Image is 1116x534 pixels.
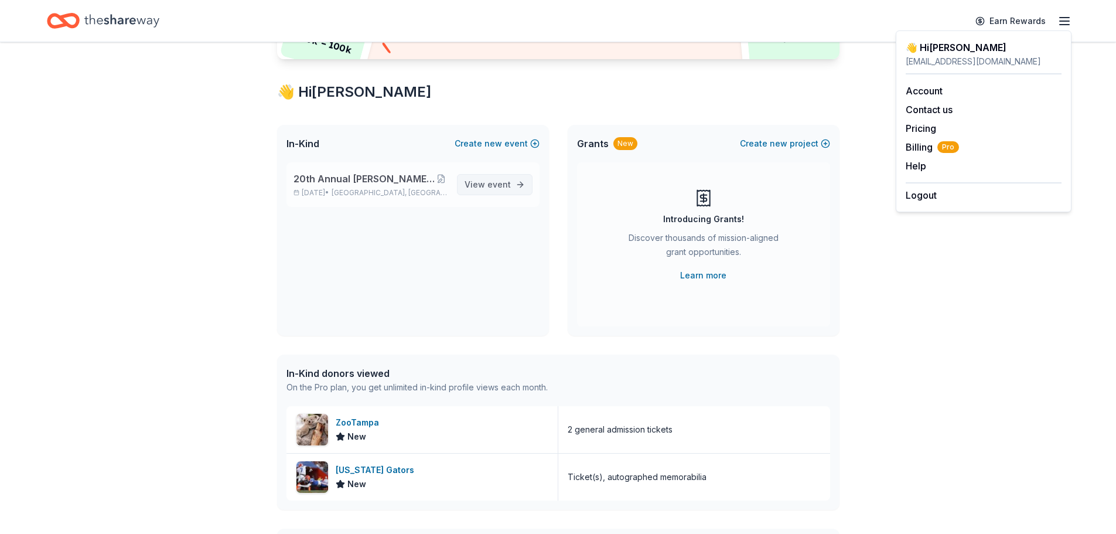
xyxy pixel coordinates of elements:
[336,416,384,430] div: ZooTampa
[336,463,419,477] div: [US_STATE] Gators
[968,11,1053,32] a: Earn Rewards
[455,137,540,151] button: Createnewevent
[347,430,366,444] span: New
[906,140,959,154] button: BillingPro
[293,172,435,186] span: 20th Annual [PERSON_NAME] Memorial Golf Tournament
[740,137,830,151] button: Createnewproject
[906,40,1062,55] div: 👋 Hi [PERSON_NAME]
[347,477,366,491] span: New
[293,188,448,198] p: [DATE] •
[332,188,447,198] span: [GEOGRAPHIC_DATA], [GEOGRAPHIC_DATA]
[484,137,502,151] span: new
[277,83,839,101] div: 👋 Hi [PERSON_NAME]
[906,140,959,154] span: Billing
[487,179,511,189] span: event
[577,137,609,151] span: Grants
[286,380,548,394] div: On the Pro plan, you get unlimited in-kind profile views each month.
[906,123,936,134] a: Pricing
[568,423,673,437] div: 2 general admission tickets
[663,212,744,226] div: Introducing Grants!
[906,85,943,97] a: Account
[465,178,511,192] span: View
[296,461,328,493] img: Image for Florida Gators
[906,188,937,202] button: Logout
[613,137,637,150] div: New
[47,7,159,35] a: Home
[906,55,1062,69] div: [EMAIL_ADDRESS][DOMAIN_NAME]
[457,174,533,195] a: View event
[906,103,953,117] button: Contact us
[906,159,926,173] button: Help
[680,268,726,283] a: Learn more
[286,366,548,380] div: In-Kind donors viewed
[937,141,959,153] span: Pro
[624,231,783,264] div: Discover thousands of mission-aligned grant opportunities.
[770,137,787,151] span: new
[296,414,328,445] img: Image for ZooTampa
[286,137,319,151] span: In-Kind
[568,470,707,484] div: Ticket(s), autographed memorabilia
